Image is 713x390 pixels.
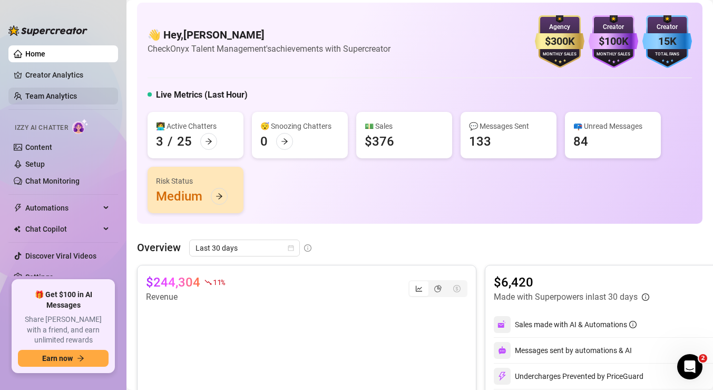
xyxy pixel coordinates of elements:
span: info-circle [642,293,649,301]
div: 133 [469,133,491,150]
span: arrow-right [281,138,288,145]
span: 11 % [213,277,225,287]
div: 😴 Snoozing Chatters [260,120,339,132]
div: $100K [589,33,638,50]
a: Discover Viral Videos [25,252,96,260]
div: segmented control [408,280,467,297]
article: Made with Superpowers in last 30 days [494,291,638,303]
a: Content [25,143,52,151]
img: svg%3e [497,372,507,381]
div: 84 [573,133,588,150]
div: $376 [365,133,394,150]
span: Automations [25,199,100,216]
img: svg%3e [498,346,506,355]
div: Monthly Sales [589,51,638,58]
span: arrow-right [77,355,84,362]
div: Sales made with AI & Automations [515,319,637,330]
span: 2 [699,354,707,363]
span: arrow-right [205,138,212,145]
img: purple-badge-B9DA21FR.svg [589,15,638,68]
span: Earn now [42,354,73,363]
a: Home [25,50,45,58]
img: blue-badge-DgoSNQY1.svg [642,15,692,68]
a: Settings [25,273,53,281]
span: Chat Copilot [25,221,100,237]
span: pie-chart [434,285,442,292]
img: svg%3e [497,320,507,329]
a: Chat Monitoring [25,177,80,185]
a: Creator Analytics [25,66,110,83]
span: dollar-circle [453,285,461,292]
span: thunderbolt [14,204,22,212]
button: Earn nowarrow-right [18,350,109,367]
span: info-circle [629,321,637,328]
h4: 👋 Hey, [PERSON_NAME] [148,27,390,42]
div: 0 [260,133,268,150]
div: Creator [642,22,692,32]
div: Total Fans [642,51,692,58]
img: gold-badge-CigiZidd.svg [535,15,584,68]
div: Undercharges Prevented by PriceGuard [494,368,643,385]
span: line-chart [415,285,423,292]
div: Messages sent by automations & AI [494,342,632,359]
article: $6,420 [494,274,649,291]
article: Revenue [146,291,225,303]
h5: Live Metrics (Last Hour) [156,89,248,101]
div: 15K [642,33,692,50]
a: Setup [25,160,45,168]
span: 🎁 Get $100 in AI Messages [18,290,109,310]
div: 💵 Sales [365,120,444,132]
span: arrow-right [216,193,223,200]
span: fall [204,279,212,286]
div: Agency [535,22,584,32]
div: Risk Status [156,175,235,187]
img: AI Chatter [72,119,89,134]
img: Chat Copilot [14,225,21,233]
div: 👩‍💻 Active Chatters [156,120,235,132]
span: info-circle [304,244,311,252]
img: logo-BBDzfeDw.svg [8,25,87,36]
div: Creator [589,22,638,32]
div: 3 [156,133,163,150]
article: Overview [137,240,181,255]
iframe: Intercom live chat [677,354,702,379]
article: Check Onyx Talent Management's achievements with Supercreator [148,42,390,55]
span: Izzy AI Chatter [15,123,68,133]
div: 📪 Unread Messages [573,120,652,132]
span: Last 30 days [196,240,294,256]
div: $300K [535,33,584,50]
article: $244,304 [146,274,200,291]
div: 💬 Messages Sent [469,120,548,132]
div: 25 [177,133,192,150]
a: Team Analytics [25,92,77,100]
span: calendar [288,245,294,251]
span: Share [PERSON_NAME] with a friend, and earn unlimited rewards [18,315,109,346]
div: Monthly Sales [535,51,584,58]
